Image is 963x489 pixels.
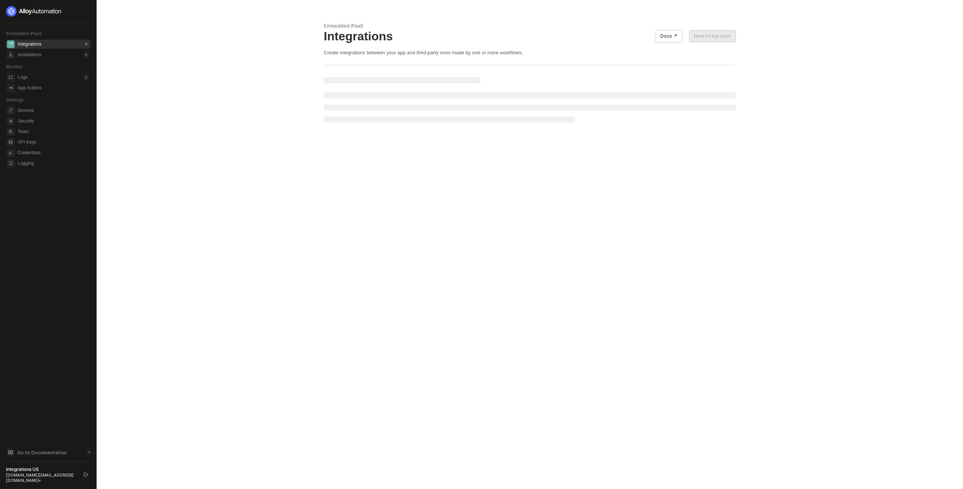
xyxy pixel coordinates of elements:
div: App Actions [18,85,42,91]
div: 0 [84,74,89,80]
div: [DOMAIN_NAME][EMAIL_ADDRESS][DOMAIN_NAME] • [6,472,77,483]
span: installations [7,51,15,59]
span: credentials [7,149,15,157]
img: logo [6,6,62,17]
span: documentation [7,449,14,456]
span: api-key [7,138,15,146]
span: Logging [18,159,89,168]
span: icon-app-actions [7,84,15,92]
span: integrations [7,40,15,48]
span: Team [18,127,89,136]
span: logging [7,159,15,167]
button: Docs ↗ [655,30,682,42]
div: 8 [84,52,89,58]
span: Go to Documentation [17,449,67,456]
div: Integrations US [6,466,77,472]
span: API Keys [18,138,89,147]
span: Monitor [6,64,23,69]
div: 0 [84,41,89,47]
div: Installations [18,52,42,58]
a: logo [6,6,90,17]
button: New Integration [689,30,736,42]
div: Integrations [324,29,736,43]
div: Docs ↗ [660,33,677,39]
span: general [7,107,15,115]
div: Create integrations between your app and third-party ones made by one or more workflows. [324,49,736,56]
span: General [18,106,89,115]
span: team [7,128,15,136]
div: Integrations [18,41,42,48]
div: Logs [18,74,28,81]
span: Security [18,117,89,126]
span: Embedded iPaaS [6,31,42,36]
span: document-arrow [85,449,92,457]
span: logout [84,472,88,477]
span: Settings [6,97,23,103]
span: icon-logs [7,74,15,81]
span: security [7,117,15,125]
a: Knowledge Base [6,448,91,457]
div: Embedded iPaaS [324,23,736,29]
span: Credentials [18,148,89,157]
